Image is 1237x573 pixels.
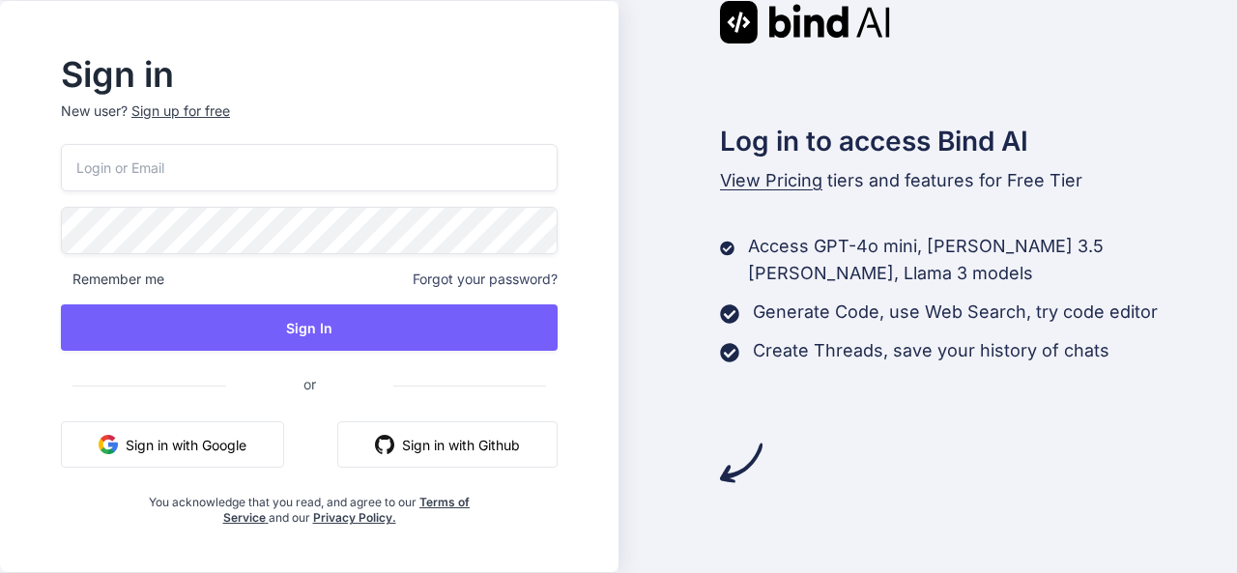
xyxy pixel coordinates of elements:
[144,483,475,526] div: You acknowledge that you read, and agree to our and our
[375,435,394,454] img: github
[337,421,558,468] button: Sign in with Github
[720,1,890,43] img: Bind AI logo
[313,510,396,525] a: Privacy Policy.
[99,435,118,454] img: google
[223,495,471,525] a: Terms of Service
[61,101,558,144] p: New user?
[753,299,1158,326] p: Generate Code, use Web Search, try code editor
[720,167,1237,194] p: tiers and features for Free Tier
[61,144,558,191] input: Login or Email
[720,170,822,190] span: View Pricing
[226,360,393,408] span: or
[753,337,1109,364] p: Create Threads, save your history of chats
[720,121,1237,161] h2: Log in to access Bind AI
[61,421,284,468] button: Sign in with Google
[61,304,558,351] button: Sign In
[720,442,762,484] img: arrow
[413,270,558,289] span: Forgot your password?
[748,233,1237,287] p: Access GPT-4o mini, [PERSON_NAME] 3.5 [PERSON_NAME], Llama 3 models
[61,59,558,90] h2: Sign in
[131,101,230,121] div: Sign up for free
[61,270,164,289] span: Remember me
